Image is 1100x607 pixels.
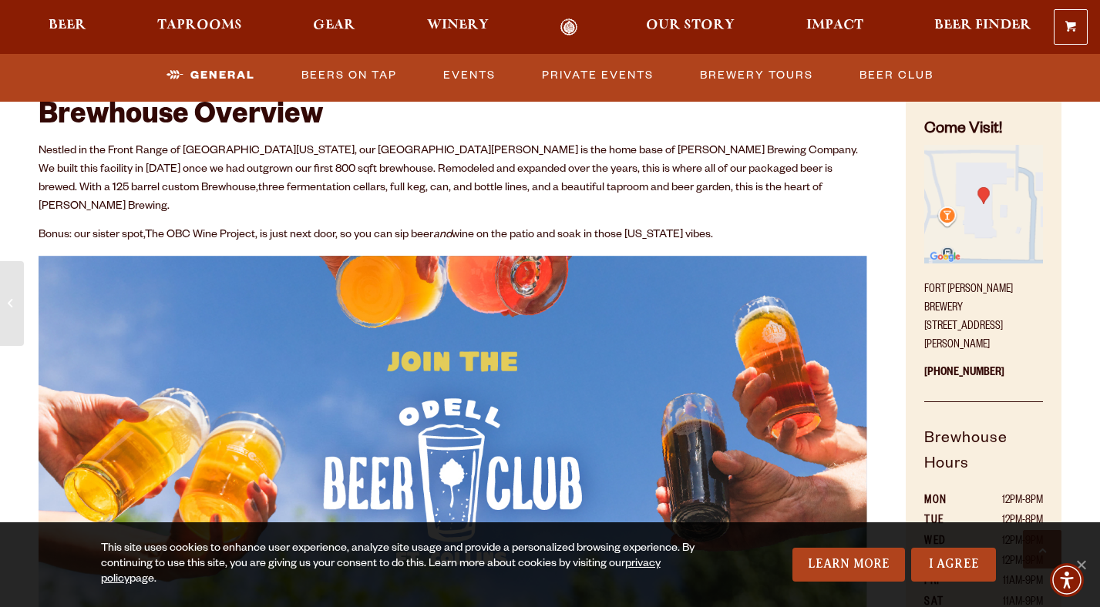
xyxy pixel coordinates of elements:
[853,58,940,93] a: Beer Club
[967,491,1043,511] td: 12PM-8PM
[145,230,255,242] a: The OBC Wine Project
[1050,563,1084,597] div: Accessibility Menu
[806,19,863,32] span: Impact
[303,18,365,36] a: Gear
[157,19,242,32] span: Taprooms
[934,19,1031,32] span: Beer Finder
[49,19,86,32] span: Beer
[924,272,1043,355] p: Fort [PERSON_NAME] Brewery [STREET_ADDRESS][PERSON_NAME]
[967,511,1043,532] td: 12PM-8PM
[101,542,715,588] div: This site uses cookies to enhance user experience, analyze site usage and provide a personalized ...
[911,548,996,582] a: I Agree
[39,18,96,36] a: Beer
[536,58,660,93] a: Private Events
[39,143,867,216] p: Nestled in the Front Range of [GEOGRAPHIC_DATA][US_STATE], our [GEOGRAPHIC_DATA][PERSON_NAME] is ...
[101,558,661,586] a: privacy policy
[924,18,1041,36] a: Beer Finder
[437,58,502,93] a: Events
[39,226,867,245] p: Bonus: our sister spot, , is just next door, so you can sip beer wine on the patio and soak in th...
[924,428,1043,491] h5: Brewhouse Hours
[540,18,597,36] a: Odell Home
[924,119,1043,142] h4: Come Visit!
[924,145,1043,263] img: Small thumbnail of location on map
[39,183,822,213] span: three fermentation cellars, full keg, can, and bottle lines, and a beautiful taproom and beer gar...
[636,18,745,36] a: Our Story
[417,18,499,36] a: Winery
[427,19,489,32] span: Winery
[295,58,403,93] a: Beers on Tap
[796,18,873,36] a: Impact
[694,58,819,93] a: Brewery Tours
[313,19,355,32] span: Gear
[646,19,735,32] span: Our Story
[433,230,452,242] em: and
[924,511,967,532] th: TUE
[160,58,261,93] a: General
[39,101,867,135] h2: Brewhouse Overview
[924,491,967,511] th: MON
[792,548,906,582] a: Learn More
[147,18,252,36] a: Taprooms
[924,145,1043,272] a: Find on Google Maps (opens in a new window)
[924,355,1043,402] p: [PHONE_NUMBER]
